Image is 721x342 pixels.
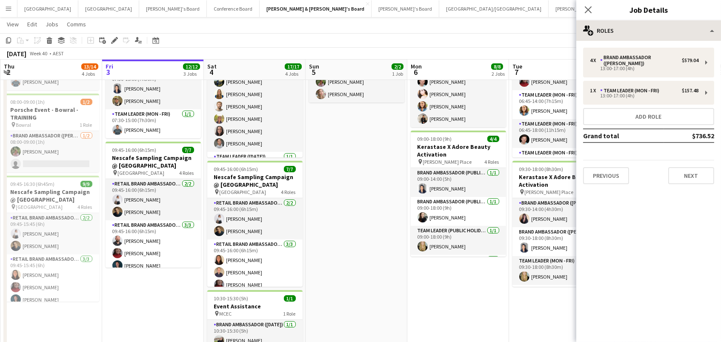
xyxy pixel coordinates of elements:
[42,19,62,30] a: Jobs
[590,94,698,98] div: 13:00-17:00 (4h)
[11,99,45,105] span: 08:00-09:00 (1h)
[411,255,506,284] app-card-role: Brand Ambassador (Public Holiday)1/1
[220,189,266,195] span: [GEOGRAPHIC_DATA]
[583,108,714,125] button: Add role
[78,204,92,210] span: 4 Roles
[106,68,201,109] app-card-role: Brand Ambassador ([PERSON_NAME])2/207:30-15:00 (7h30m)[PERSON_NAME][PERSON_NAME]
[207,31,303,157] app-job-card: 07:30-12:30 (5h)7/7Monster Jam Activation [GEOGRAPHIC_DATA]2 RolesBrand Ambassador ([DATE])6/607:...
[78,0,139,17] button: [GEOGRAPHIC_DATA]
[590,88,600,94] div: 1 x
[3,67,14,77] span: 2
[4,188,99,203] h3: Nescafe Sampling Campaign @ [GEOGRAPHIC_DATA]
[512,119,608,148] app-card-role: Team Leader (Mon - Fri)1/106:45-18:00 (11h15m)[PERSON_NAME]
[214,295,249,302] span: 10:30-15:30 (5h)
[411,131,506,256] app-job-card: 09:00-18:00 (9h)4/4Kerastase X Adore Beauty Activation [PERSON_NAME] Place4 RolesBrand Ambassador...
[7,20,19,28] span: View
[682,57,698,63] div: $579.04
[80,181,92,187] span: 9/9
[549,0,657,17] button: [PERSON_NAME] & [PERSON_NAME]'s Board
[491,63,503,70] span: 8/8
[525,189,574,195] span: [PERSON_NAME] Place
[207,161,303,287] div: 09:45-16:00 (6h15m)7/7Nescafe Sampling Campaign @ [GEOGRAPHIC_DATA] [GEOGRAPHIC_DATA]4 RolesRETAI...
[80,99,92,105] span: 1/2
[512,31,608,157] app-job-card: 06:45-18:00 (11h15m)5/5GWM Tech Day Pan Pacific [GEOGRAPHIC_DATA]4 RolesTeam Leader (Mon - Fri)1/...
[409,67,422,77] span: 6
[207,0,260,17] button: Conference Board
[590,57,600,63] div: 4 x
[220,311,232,317] span: MCEC
[24,19,40,30] a: Edit
[106,31,201,138] app-job-card: In progress07:30-15:00 (7h30m)3/3IAC Conference ICC2 RolesBrand Ambassador ([PERSON_NAME])2/207:3...
[590,66,698,71] div: 13:00-17:00 (4h)
[183,63,200,70] span: 12/12
[7,49,26,58] div: [DATE]
[4,176,99,302] div: 09:45-16:30 (6h45m)9/9Nescafe Sampling Campaign @ [GEOGRAPHIC_DATA] [GEOGRAPHIC_DATA]4 RolesRETAI...
[512,173,608,188] h3: Kerastase X Adore Beauty Activation
[3,19,22,30] a: View
[682,88,698,94] div: $157.48
[392,71,403,77] div: 1 Job
[106,63,113,70] span: Fri
[207,63,217,70] span: Sat
[411,168,506,197] app-card-role: Brand Ambassador (Public Holiday)1/109:00-14:00 (5h)[PERSON_NAME]
[46,20,58,28] span: Jobs
[214,166,258,172] span: 09:45-16:00 (6h15m)
[284,295,296,302] span: 1/1
[309,61,404,103] app-card-role: Brand Ambassador ([DATE])2/211:00-19:00 (8h)[PERSON_NAME][PERSON_NAME]
[411,143,506,158] h3: Kerastase X Adore Beauty Activation
[16,122,31,128] span: Bowral
[4,254,99,308] app-card-role: RETAIL Brand Ambassador (Mon - Fri)3/309:45-15:45 (6h)[PERSON_NAME][PERSON_NAME][PERSON_NAME]
[4,131,99,172] app-card-role: Brand Ambassador ([PERSON_NAME])1/208:00-09:00 (1h)[PERSON_NAME]
[411,61,506,127] app-card-role: Team Leader (Mon - Fri)4/406:00-18:00 (12h)[PERSON_NAME][PERSON_NAME][PERSON_NAME][PERSON_NAME]
[118,170,165,176] span: [GEOGRAPHIC_DATA]
[207,302,303,310] h3: Event Assistance
[283,311,296,317] span: 1 Role
[206,67,217,77] span: 4
[512,227,608,256] app-card-role: Brand Ambassador ([PERSON_NAME])1/109:30-18:00 (8h30m)[PERSON_NAME]
[67,20,86,28] span: Comms
[80,122,92,128] span: 1 Role
[17,0,78,17] button: [GEOGRAPHIC_DATA]
[16,204,63,210] span: [GEOGRAPHIC_DATA]
[207,239,303,293] app-card-role: RETAIL Brand Ambassador ([DATE])3/309:45-16:00 (6h15m)[PERSON_NAME][PERSON_NAME][PERSON_NAME]
[27,20,37,28] span: Edit
[106,154,201,169] h3: Nescafe Sampling Campaign @ [GEOGRAPHIC_DATA]
[576,4,721,15] h3: Job Details
[423,159,472,165] span: [PERSON_NAME] Place
[139,0,207,17] button: [PERSON_NAME]'s Board
[182,147,194,153] span: 7/7
[583,129,664,142] td: Grand total
[668,167,714,184] button: Next
[112,147,157,153] span: 09:45-16:00 (6h15m)
[512,90,608,119] app-card-role: Team Leader (Mon - Fri)1/106:45-14:00 (7h15m)[PERSON_NAME]
[372,0,439,17] button: [PERSON_NAME]'s Board
[207,173,303,188] h3: Nescafe Sampling Campaign @ [GEOGRAPHIC_DATA]
[11,181,55,187] span: 09:45-16:30 (6h45m)
[106,142,201,268] app-job-card: 09:45-16:00 (6h15m)7/7Nescafe Sampling Campaign @ [GEOGRAPHIC_DATA] [GEOGRAPHIC_DATA]4 RolesRETAI...
[308,67,319,77] span: 5
[207,152,303,181] app-card-role: Team Leader ([DATE])1/1
[82,71,98,77] div: 4 Jobs
[512,285,608,314] app-card-role: Brand Ambassador ([PERSON_NAME])1/1
[439,0,549,17] button: [GEOGRAPHIC_DATA]/[GEOGRAPHIC_DATA]
[492,71,505,77] div: 2 Jobs
[106,220,201,274] app-card-role: RETAIL Brand Ambassador (Mon - Fri)3/309:45-16:00 (6h15m)[PERSON_NAME][PERSON_NAME][PERSON_NAME]
[4,106,99,121] h3: Porsche Event - Bowral - TRAINING
[260,0,372,17] button: [PERSON_NAME] & [PERSON_NAME]'s Board
[281,189,296,195] span: 4 Roles
[284,166,296,172] span: 7/7
[576,20,721,41] div: Roles
[485,159,499,165] span: 4 Roles
[4,94,99,172] app-job-card: 08:00-09:00 (1h)1/2Porsche Event - Bowral - TRAINING Bowral1 RoleBrand Ambassador ([PERSON_NAME])...
[411,63,422,70] span: Mon
[600,88,663,94] div: Team Leader (Mon - Fri)
[285,63,302,70] span: 17/17
[392,63,403,70] span: 2/2
[28,50,49,57] span: Week 40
